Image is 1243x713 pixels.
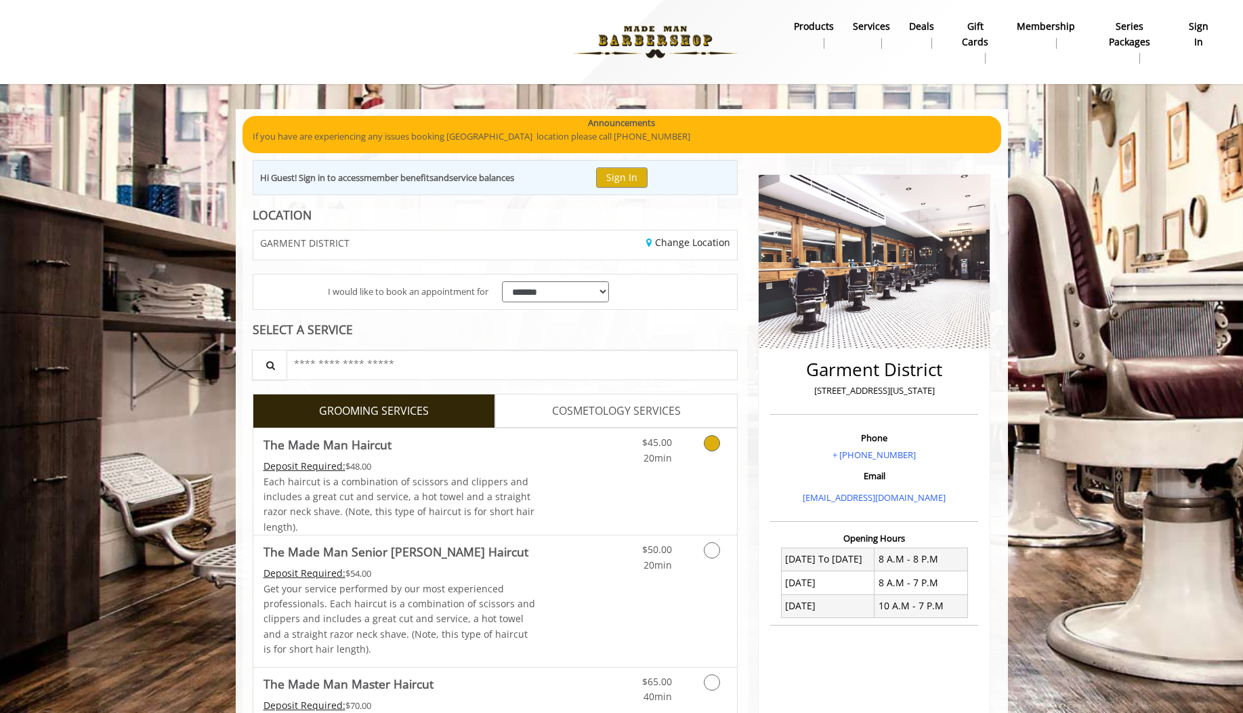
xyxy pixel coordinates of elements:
[646,236,730,249] a: Change Location
[264,459,536,474] div: $48.00
[781,571,875,594] td: [DATE]
[264,460,345,472] span: This service needs some Advance to be paid before we block your appointment
[642,675,672,688] span: $65.00
[253,129,991,144] p: If you have are experiencing any issues booking [GEOGRAPHIC_DATA] location please call [PHONE_NUM...
[1007,17,1084,52] a: MembershipMembership
[264,698,536,713] div: $70.00
[253,323,738,336] div: SELECT A SERVICE
[781,594,875,617] td: [DATE]
[552,403,681,420] span: COSMETOLOGY SERVICES
[875,571,968,594] td: 8 A.M - 7 P.M
[794,19,834,34] b: products
[784,17,843,52] a: Productsproducts
[449,171,514,184] b: service balances
[642,543,672,556] span: $50.00
[252,350,287,380] button: Service Search
[953,19,998,49] b: gift cards
[644,558,672,571] span: 20min
[596,167,648,187] button: Sign In
[260,238,350,248] span: GARMENT DISTRICT
[264,566,536,581] div: $54.00
[264,475,534,533] span: Each haircut is a combination of scissors and clippers and includes a great cut and service, a ho...
[644,451,672,464] span: 20min
[264,674,434,693] b: The Made Man Master Haircut
[264,582,536,657] p: Get your service performed by our most experienced professionals. Each haircut is a combination o...
[1183,19,1214,49] b: sign in
[319,403,429,420] span: GROOMING SERVICES
[770,533,978,543] h3: Opening Hours
[774,471,975,481] h3: Email
[781,548,875,571] td: [DATE] To [DATE]
[264,567,345,579] span: This service needs some Advance to be paid before we block your appointment
[853,19,890,34] b: Services
[875,548,968,571] td: 8 A.M - 8 P.M
[264,542,528,561] b: The Made Man Senior [PERSON_NAME] Haircut
[774,433,975,443] h3: Phone
[364,171,434,184] b: member benefits
[833,449,916,461] a: + [PHONE_NUMBER]
[944,17,1007,67] a: Gift cardsgift cards
[1017,19,1075,34] b: Membership
[588,116,655,130] b: Announcements
[875,594,968,617] td: 10 A.M - 7 P.M
[264,699,345,712] span: This service needs some Advance to be paid before we block your appointment
[803,491,946,504] a: [EMAIL_ADDRESS][DOMAIN_NAME]
[774,384,975,398] p: [STREET_ADDRESS][US_STATE]
[264,435,392,454] b: The Made Man Haircut
[843,17,900,52] a: ServicesServices
[328,285,488,299] span: I would like to book an appointment for
[642,436,672,449] span: $45.00
[909,19,934,34] b: Deals
[900,17,944,52] a: DealsDeals
[260,171,514,185] div: Hi Guest! Sign in to access and
[774,360,975,380] h2: Garment District
[1094,19,1164,49] b: Series packages
[1174,17,1223,52] a: sign insign in
[253,207,312,223] b: LOCATION
[644,690,672,703] span: 40min
[1084,17,1174,67] a: Series packagesSeries packages
[562,5,749,79] img: Made Man Barbershop logo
